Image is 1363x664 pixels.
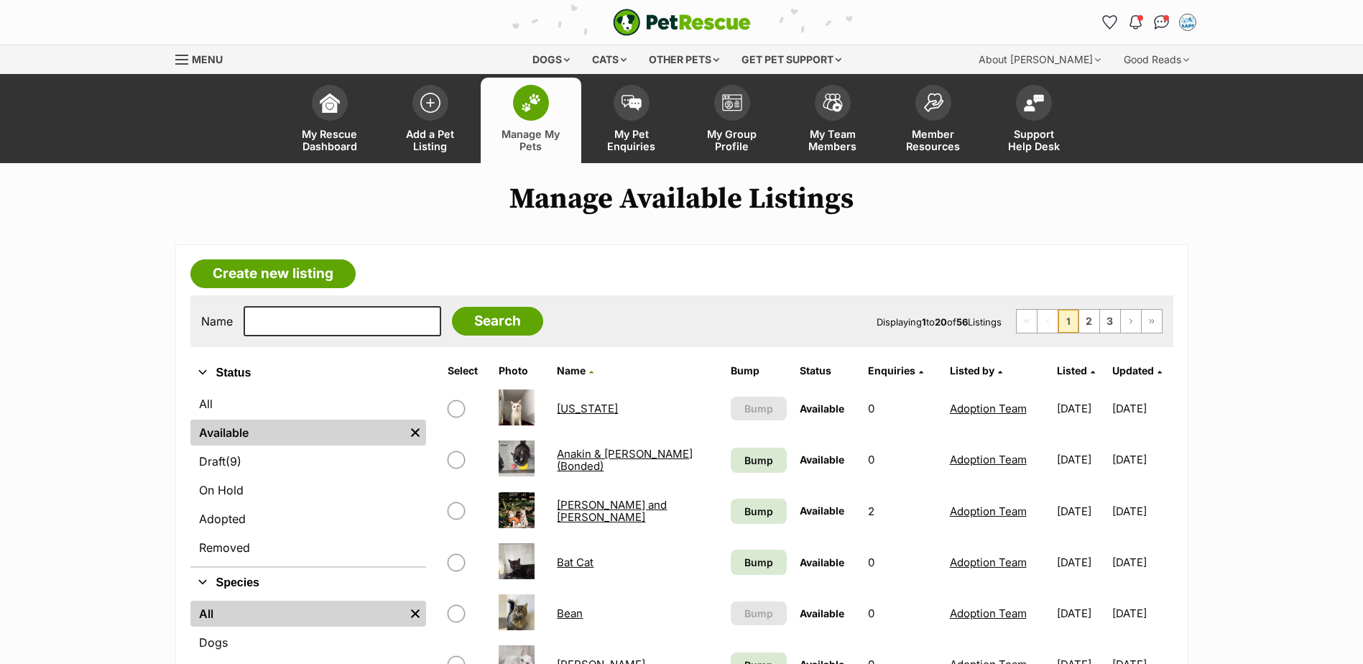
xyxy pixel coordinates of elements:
[1024,94,1044,111] img: help-desk-icon-fdf02630f3aa405de69fd3d07c3f3aa587a6932b1a1747fa1d2bba05be0121f9.svg
[862,538,942,587] td: 0
[682,78,782,163] a: My Group Profile
[1051,538,1111,587] td: [DATE]
[1112,364,1162,377] a: Updated
[1142,310,1162,333] a: Last page
[190,259,356,288] a: Create new listing
[1051,487,1111,536] td: [DATE]
[1002,128,1066,152] span: Support Help Desk
[557,555,593,569] a: Bat Cat
[190,506,426,532] a: Adopted
[722,94,742,111] img: group-profile-icon-3fa3cf56718a62981997c0bc7e787c4b2cf8bcc04b72c1350f741eb67cf2f40e.svg
[950,607,1027,620] a: Adoption Team
[1181,15,1195,29] img: Adoption Team profile pic
[622,95,642,111] img: pet-enquiries-icon-7e3ad2cf08bfb03b45e93fb7055b45f3efa6380592205ae92323e6603595dc1f.svg
[725,359,792,382] th: Bump
[481,78,581,163] a: Manage My Pets
[557,402,618,415] a: [US_STATE]
[744,453,773,468] span: Bump
[956,316,968,328] strong: 56
[1154,15,1169,29] img: chat-41dd97257d64d25036548639549fe6c8038ab92f7586957e7f3b1b290dea8141.svg
[1112,589,1172,638] td: [DATE]
[1051,435,1111,484] td: [DATE]
[1112,538,1172,587] td: [DATE]
[192,53,223,65] span: Menu
[744,504,773,519] span: Bump
[1017,310,1037,333] span: First page
[557,364,593,377] a: Name
[877,316,1002,328] span: Displaying to of Listings
[1051,589,1111,638] td: [DATE]
[557,364,586,377] span: Name
[452,307,543,336] input: Search
[950,453,1027,466] a: Adoption Team
[175,45,233,71] a: Menu
[1112,435,1172,484] td: [DATE]
[582,45,637,74] div: Cats
[190,477,426,503] a: On Hold
[901,128,966,152] span: Member Resources
[1079,310,1099,333] a: Page 2
[1099,11,1199,34] ul: Account quick links
[1112,487,1172,536] td: [DATE]
[190,573,426,592] button: Species
[950,504,1027,518] a: Adoption Team
[190,448,426,474] a: Draft
[226,453,241,470] span: (9)
[935,316,947,328] strong: 20
[923,93,943,112] img: member-resources-icon-8e73f808a243e03378d46382f2149f9095a855e16c252ad45f914b54edf8863c.svg
[190,391,426,417] a: All
[782,78,883,163] a: My Team Members
[950,555,1027,569] a: Adoption Team
[1114,45,1199,74] div: Good Reads
[862,384,942,433] td: 0
[744,606,773,621] span: Bump
[700,128,764,152] span: My Group Profile
[800,556,844,568] span: Available
[557,498,667,524] a: [PERSON_NAME] and [PERSON_NAME]
[800,504,844,517] span: Available
[521,93,541,112] img: manage-my-pets-icon-02211641906a0b7f246fdf0571729dbe1e7629f14944591b6c1af311fb30b64b.svg
[1112,364,1154,377] span: Updated
[1038,310,1058,333] span: Previous page
[1058,310,1078,333] span: Page 1
[398,128,463,152] span: Add a Pet Listing
[800,402,844,415] span: Available
[1121,310,1141,333] a: Next page
[405,420,426,446] a: Remove filter
[493,359,550,382] th: Photo
[800,607,844,619] span: Available
[800,128,865,152] span: My Team Members
[731,601,786,625] button: Bump
[823,93,843,112] img: team-members-icon-5396bd8760b3fe7c0b43da4ab00e1e3bb1a5d9ba89233759b79545d2d3fc5d0d.svg
[557,447,693,473] a: Anakin & [PERSON_NAME] (Bonded)
[731,448,786,473] a: Bump
[883,78,984,163] a: Member Resources
[420,93,440,113] img: add-pet-listing-icon-0afa8454b4691262ce3f59096e99ab1cd57d4a30225e0717b998d2c9b9846f56.svg
[639,45,729,74] div: Other pets
[744,401,773,416] span: Bump
[1124,11,1147,34] button: Notifications
[613,9,751,36] img: logo-e224e6f780fb5917bec1dbf3a21bbac754714ae5b6737aabdf751b685950b380.svg
[731,397,786,420] button: Bump
[1099,11,1122,34] a: Favourites
[950,364,994,377] span: Listed by
[800,453,844,466] span: Available
[320,93,340,113] img: dashboard-icon-eb2f2d2d3e046f16d808141f083e7271f6b2e854fb5c12c21221c1fb7104beca.svg
[522,45,580,74] div: Dogs
[1051,384,1111,433] td: [DATE]
[581,78,682,163] a: My Pet Enquiries
[868,364,915,377] span: translation missing: en.admin.listings.index.attributes.enquiries
[190,388,426,566] div: Status
[1112,384,1172,433] td: [DATE]
[599,128,664,152] span: My Pet Enquiries
[950,402,1027,415] a: Adoption Team
[950,364,1002,377] a: Listed by
[1150,11,1173,34] a: Conversations
[279,78,380,163] a: My Rescue Dashboard
[190,420,405,446] a: Available
[969,45,1111,74] div: About [PERSON_NAME]
[862,589,942,638] td: 0
[613,9,751,36] a: PetRescue
[442,359,492,382] th: Select
[190,630,426,655] a: Dogs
